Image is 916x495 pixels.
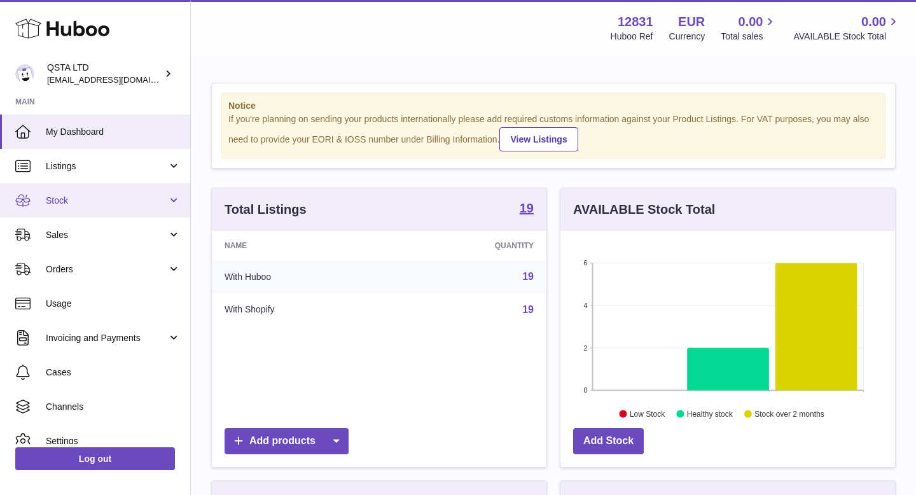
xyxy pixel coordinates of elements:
text: Stock over 2 months [754,409,824,418]
td: With Shopify [212,293,392,326]
span: [EMAIL_ADDRESS][DOMAIN_NAME] [47,74,187,85]
strong: Notice [228,100,878,112]
strong: 12831 [618,13,653,31]
span: Cases [46,366,181,379]
a: 19 [522,271,534,282]
img: rodcp10@gmail.com [15,64,34,83]
div: If you're planning on sending your products internationally please add required customs informati... [228,113,878,151]
a: View Listings [499,127,578,151]
span: Invoicing and Payments [46,332,167,344]
span: Total sales [721,31,777,43]
text: 4 [583,302,587,309]
text: 0 [583,386,587,394]
strong: 19 [520,202,534,214]
a: 0.00 AVAILABLE Stock Total [793,13,901,43]
span: Listings [46,160,167,172]
h3: AVAILABLE Stock Total [573,201,715,218]
a: 19 [520,202,534,217]
text: 2 [583,344,587,351]
span: My Dashboard [46,126,181,138]
a: Add Stock [573,428,644,454]
h3: Total Listings [225,201,307,218]
span: Sales [46,229,167,241]
span: 0.00 [861,13,886,31]
th: Name [212,231,392,260]
span: Usage [46,298,181,310]
strong: EUR [678,13,705,31]
span: AVAILABLE Stock Total [793,31,901,43]
th: Quantity [392,231,546,260]
a: 0.00 Total sales [721,13,777,43]
span: Stock [46,195,167,207]
div: Huboo Ref [611,31,653,43]
a: Add products [225,428,349,454]
td: With Huboo [212,260,392,293]
a: 19 [522,304,534,315]
span: Channels [46,401,181,413]
a: Log out [15,447,175,470]
span: Settings [46,435,181,447]
div: QSTA LTD [47,62,162,86]
span: 0.00 [739,13,763,31]
text: 6 [583,259,587,267]
div: Currency [669,31,705,43]
text: Healthy stock [687,409,733,418]
span: Orders [46,263,167,275]
text: Low Stock [630,409,665,418]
